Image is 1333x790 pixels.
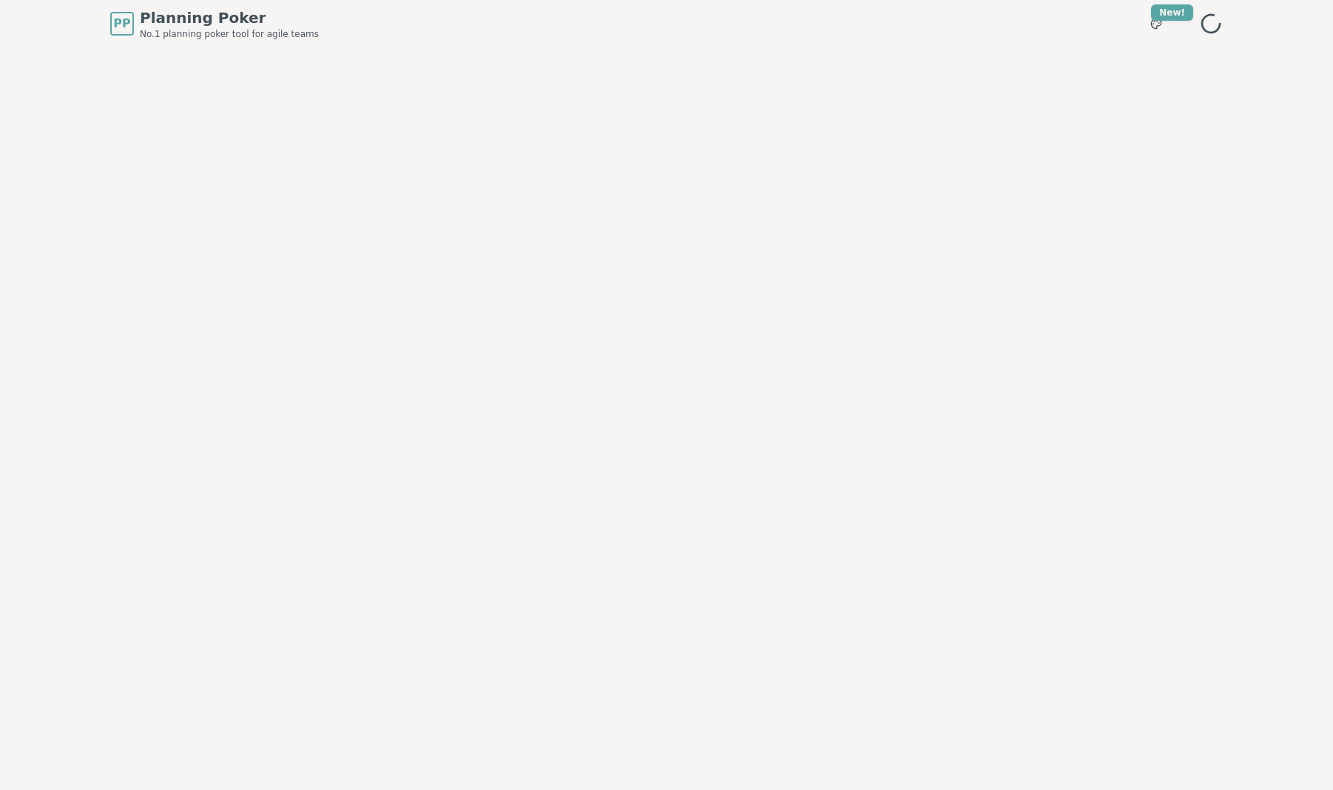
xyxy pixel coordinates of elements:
span: Planning Poker [140,7,319,28]
div: New! [1151,4,1193,21]
a: PPPlanning PokerNo.1 planning poker tool for agile teams [110,7,319,40]
span: No.1 planning poker tool for agile teams [140,28,319,40]
button: New! [1143,10,1170,37]
span: PP [113,15,130,33]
